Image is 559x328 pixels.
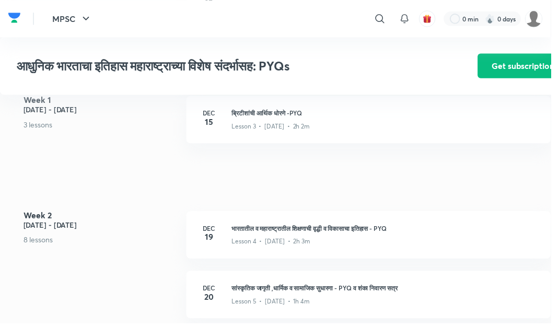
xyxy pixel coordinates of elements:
p: Lesson 5 • [DATE] • 1h 4m [235,301,315,310]
a: Dec15ब्रिटीशांची आर्थिक धोरणे -PYQLesson 3 • [DATE] • 2h 2m [189,97,559,158]
h6: Dec [202,227,223,236]
img: Rajesh Rathod [533,10,551,28]
h3: भारतातील व महाराष्ट्रातील शिक्षणाची वृद्धी व विकासाचा इतिहास - PYQ [235,227,546,236]
p: Lesson 3 • [DATE] • 2h 2m [235,123,315,133]
h3: ब्रिटीशांची आर्थिक धोरणे -PYQ [235,110,546,119]
h4: 20 [202,297,223,305]
h3: आधुनिक भारताचा इतिहास महाराष्ट्राच्या विशेष संदर्भासह: PYQs [17,60,426,75]
button: MPSC [47,8,100,29]
button: avatar [425,10,442,27]
img: Company Logo [8,10,21,26]
h3: सांस्कृतिक जागृती ,धार्मिक व सामाजिक सुधारणा - PYQ व शंका निवारण सत्र [235,287,546,297]
img: streak [492,14,503,24]
p: Lesson 4 • [DATE] • 2h 3m [235,240,315,250]
a: Dec19भारतातील व महाराष्ट्रातील शिक्षणाची वृद्धी व विकासाचा इतिहास - PYQLesson 4 • [DATE] • 2h 3m [189,214,559,275]
h5: [DATE] - [DATE] [24,222,181,233]
h4: Week 2 [24,214,181,222]
h4: 19 [202,236,223,244]
h5: [DATE] - [DATE] [24,106,181,116]
h4: Week 1 [24,97,181,106]
a: Company Logo [8,10,21,28]
h4: 15 [202,119,223,127]
p: 8 lessons [24,238,181,249]
p: 3 lessons [24,121,181,132]
h6: Dec [202,287,223,297]
h6: Dec [202,110,223,119]
img: avatar [429,14,438,24]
